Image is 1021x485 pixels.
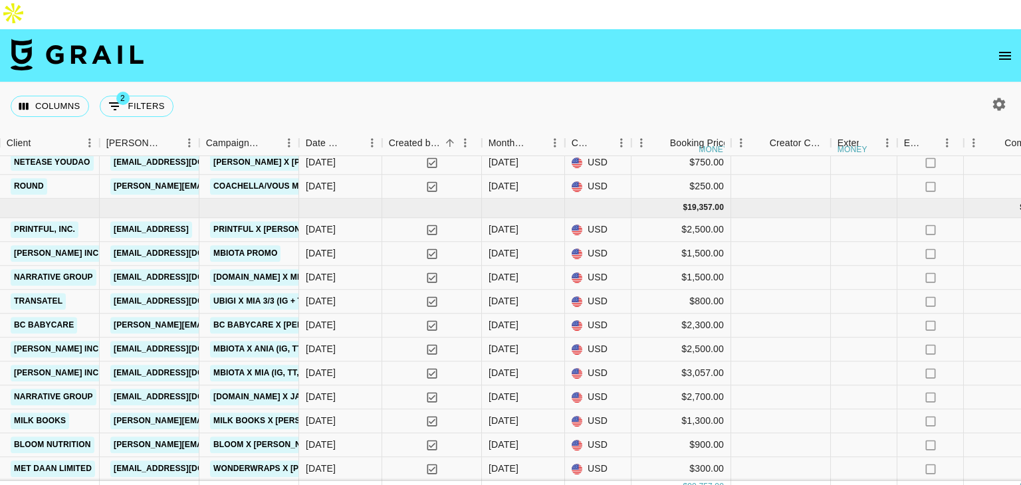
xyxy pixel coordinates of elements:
[7,130,31,156] div: Client
[80,133,100,153] button: Menu
[306,438,336,452] div: 18/08/2025
[631,218,731,242] div: $2,500.00
[110,413,396,429] a: [PERSON_NAME][EMAIL_ADDRESS][PERSON_NAME][DOMAIN_NAME]
[279,133,299,153] button: Menu
[179,133,199,153] button: Menu
[210,293,360,310] a: Ubigi x Mia 3/3 (IG + TT, 3 Stories)
[11,317,77,334] a: BC Babycare
[306,130,344,156] div: Date Created
[382,130,482,156] div: Created by Grail Team
[441,134,459,152] button: Sort
[937,133,957,153] button: Menu
[565,130,631,156] div: Currency
[110,269,259,286] a: [EMAIL_ADDRESS][DOMAIN_NAME]
[565,218,631,242] div: USD
[11,460,95,477] a: Met Daan Limited
[838,145,867,153] div: money
[565,266,631,290] div: USD
[489,319,518,332] div: Sep '25
[489,295,518,308] div: Sep '25
[261,134,279,152] button: Sort
[565,433,631,457] div: USD
[731,130,831,156] div: Creator Commmission Override
[631,433,731,457] div: $900.00
[206,130,261,156] div: Campaign (Type)
[11,178,47,195] a: Round
[210,245,281,262] a: Mbiota Promo
[306,295,336,308] div: 11/08/2025
[210,269,356,286] a: [DOMAIN_NAME] x Mia (1 IG Reel)
[110,436,327,453] a: [PERSON_NAME][EMAIL_ADDRESS][DOMAIN_NAME]
[306,391,336,404] div: 18/08/2025
[116,92,130,105] span: 2
[631,457,731,481] div: $300.00
[306,319,336,332] div: 11/08/2025
[344,134,362,152] button: Sort
[687,203,724,214] div: 19,357.00
[923,134,941,152] button: Sort
[631,151,731,175] div: $750.00
[489,156,518,169] div: Aug '25
[11,221,78,238] a: Printful, Inc.
[631,314,731,338] div: $2,300.00
[100,96,173,117] button: Show filters
[455,133,475,153] button: Menu
[489,180,518,193] div: Aug '25
[992,43,1018,69] button: open drawer
[489,343,518,356] div: Sep '25
[31,134,50,152] button: Sort
[110,293,259,310] a: [EMAIL_ADDRESS][DOMAIN_NAME]
[565,361,631,385] div: USD
[489,438,518,452] div: Sep '25
[110,389,259,405] a: [EMAIL_ADDRESS][DOMAIN_NAME]
[306,462,336,476] div: 18/08/2025
[110,317,396,334] a: [PERSON_NAME][EMAIL_ADDRESS][PERSON_NAME][DOMAIN_NAME]
[489,130,526,156] div: Month Due
[859,134,877,152] button: Sort
[565,457,631,481] div: USD
[683,203,687,214] div: $
[631,409,731,433] div: $1,300.00
[565,290,631,314] div: USD
[631,361,731,385] div: $3,057.00
[897,130,964,156] div: Expenses: Remove Commission?
[306,223,336,237] div: 18/08/2025
[11,96,89,117] button: Select columns
[631,266,731,290] div: $1,500.00
[11,39,144,70] img: Grail Talent
[904,130,923,156] div: Expenses: Remove Commission?
[306,180,336,193] div: 11/08/2025
[11,436,94,453] a: Bloom Nutrition
[986,134,1004,152] button: Sort
[110,365,259,381] a: [EMAIL_ADDRESS][DOMAIN_NAME]
[593,134,612,152] button: Sort
[565,151,631,175] div: USD
[110,178,327,195] a: [PERSON_NAME][EMAIL_ADDRESS][DOMAIN_NAME]
[526,134,545,152] button: Sort
[877,133,897,153] button: Menu
[306,367,336,380] div: 18/08/2025
[210,341,354,357] a: mBIOTA x Ania (IG, TT, 2 Stories)
[482,130,565,156] div: Month Due
[110,245,259,262] a: [EMAIL_ADDRESS][DOMAIN_NAME]
[565,338,631,361] div: USD
[11,341,104,357] a: [PERSON_NAME] Inc.
[306,415,336,428] div: 11/07/2025
[11,269,96,286] a: Narrative Group
[11,365,104,381] a: [PERSON_NAME] Inc.
[489,223,518,237] div: Sep '25
[306,343,336,356] div: 18/08/2025
[964,133,984,153] button: Menu
[306,247,336,260] div: 11/08/2025
[362,133,382,153] button: Menu
[631,175,731,199] div: $250.00
[11,245,104,262] a: [PERSON_NAME] Inc.
[489,247,518,260] div: Sep '25
[210,178,457,195] a: Coachella/Vous Me Plaisez - Gambi x [PERSON_NAME]
[565,175,631,199] div: USD
[210,460,392,477] a: WonderWraps x [PERSON_NAME] (TT, IG)
[299,130,382,156] div: Date Created
[572,130,593,156] div: Currency
[389,130,441,156] div: Created by Grail Team
[11,293,66,310] a: Transatel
